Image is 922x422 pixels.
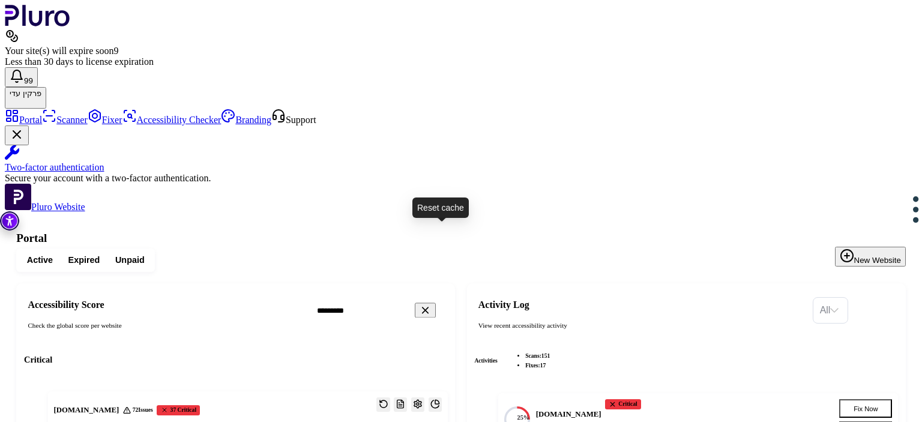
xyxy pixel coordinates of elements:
button: Expired [61,252,107,269]
div: Secure your account with a two-factor authentication. [5,173,917,184]
div: 37 Critical [157,405,200,416]
div: Critical [605,399,641,410]
span: Unpaid [115,255,145,266]
a: Scanner [42,115,88,125]
div: View recent accessibility activity [478,321,805,330]
button: פרקין עדיפרקין עדי [5,87,46,109]
h3: Critical [24,354,448,366]
div: 72 Issues [123,406,153,414]
button: Reports [394,397,407,412]
button: Reset the cache [376,397,390,412]
button: Open notifications, you have 381 new notifications [5,67,38,87]
aside: Sidebar menu [5,109,917,213]
h1: Portal [16,232,906,245]
h4: [DOMAIN_NAME] [536,409,601,420]
button: Close Two-factor authentication notification [5,125,29,145]
h2: Activity Log [478,299,805,310]
span: 9 [113,46,118,56]
a: Branding [221,115,271,125]
div: Less than 30 days to license expiration [5,56,917,67]
span: Expired [68,255,100,266]
button: New Website [835,247,906,267]
li: fixes : [525,361,550,370]
div: Set sorting [813,297,849,324]
div: Your site(s) will expire soon [5,46,917,56]
a: Portal [5,115,42,125]
button: Open website overview [429,397,442,412]
button: Fix Now [839,399,892,418]
h3: [DOMAIN_NAME] [54,405,119,416]
span: 17 [540,362,546,369]
a: Two-factor authentication [5,145,917,173]
a: Fixer [88,115,122,125]
div: Check the global score per website [28,321,301,330]
button: Open settings [411,397,424,412]
button: Active [19,252,61,269]
button: Unpaid [107,252,152,269]
div: Reset cache [412,197,469,218]
button: Clear search field [415,303,436,318]
li: scans : [525,351,550,361]
span: פרקין עדי [10,89,41,98]
div: Activities [474,345,898,376]
span: Active [27,255,53,266]
a: Logo [5,18,70,28]
a: Open Support screen [271,115,316,125]
a: Open Pluro Website [5,202,85,212]
div: Two-factor authentication [5,162,917,173]
a: Accessibility Checker [122,115,221,125]
h2: Accessibility Score [28,299,301,310]
text: 25% [517,414,530,420]
span: 99 [24,76,33,85]
span: 151 [541,352,550,359]
input: Search [309,300,474,321]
